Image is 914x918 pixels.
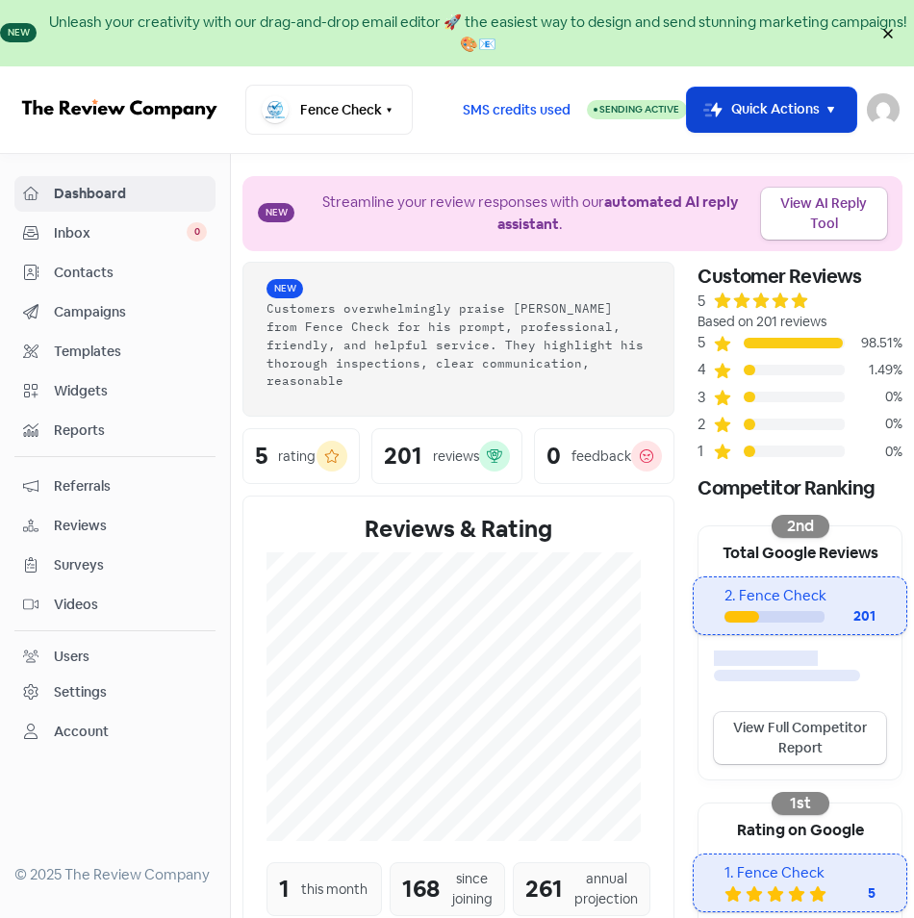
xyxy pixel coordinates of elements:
span: SMS credits used [463,100,571,120]
span: Reports [54,421,207,441]
div: rating [278,446,316,467]
button: Fence Check [245,85,413,136]
div: feedback [571,446,631,467]
div: 5 [698,291,705,313]
div: 5 [255,445,267,468]
a: Inbox 0 [14,216,216,251]
div: 261 [525,872,563,906]
a: 5rating [242,428,360,484]
a: Contacts [14,255,216,291]
div: Rating on Google [698,803,901,854]
span: Templates [54,342,207,362]
div: Competitor Ranking [698,473,902,502]
a: Campaigns [14,294,216,330]
div: © 2025 The Review Company [14,864,216,886]
div: 0 [546,445,561,468]
div: reviews [433,446,479,467]
div: annual projection [574,869,638,909]
div: 168 [402,872,440,906]
div: this month [301,880,368,900]
div: 1st [772,792,829,815]
a: View Full Competitor Report [714,712,886,764]
a: Users [14,639,216,675]
div: Customers overwhelmingly praise [PERSON_NAME] from Fence Check for his prompt, professional, frie... [267,299,650,390]
a: Surveys [14,548,216,583]
div: 1 [279,872,290,906]
span: Sending Active [599,103,679,115]
a: Account [14,714,216,750]
a: Reports [14,413,216,448]
div: Reviews & Rating [267,512,650,547]
div: 201 [825,606,876,626]
div: 2nd [772,515,829,538]
a: Widgets [14,373,216,409]
img: User [867,93,900,126]
div: Total Google Reviews [698,526,901,576]
div: 0% [845,414,902,434]
div: 201 [384,445,422,468]
span: New [258,203,294,222]
a: Templates [14,334,216,370]
span: Contacts [54,263,207,283]
span: New [267,279,303,298]
div: 5 [698,332,713,354]
div: Based on 201 reviews [698,312,902,332]
span: Reviews [54,516,207,536]
div: 0% [845,442,902,462]
div: 5 [830,883,876,904]
div: 2 [698,414,713,436]
div: 4 [698,359,713,381]
div: 1. Fence Check [724,862,876,884]
a: 0feedback [534,428,674,484]
span: Videos [54,595,207,615]
div: Settings [54,682,107,702]
span: Dashboard [54,184,207,204]
a: Reviews [14,508,216,544]
div: Users [54,647,89,667]
span: Surveys [54,555,207,575]
button: Quick Actions [687,88,857,133]
div: 3 [698,387,713,409]
a: Referrals [14,469,216,504]
a: Settings [14,675,216,710]
div: 2. Fence Check [724,585,876,607]
div: 98.51% [845,333,902,353]
div: Streamline your review responses with our . [300,191,761,235]
a: Dashboard [14,176,216,212]
div: Unleash your creativity with our drag-and-drop email editor 🚀 the easiest way to design and send ... [42,12,914,55]
span: Widgets [54,381,207,401]
span: Inbox [54,223,187,243]
a: Videos [14,587,216,623]
a: SMS credits used [446,99,587,117]
div: 1.49% [845,360,902,380]
div: Customer Reviews [698,262,902,291]
div: since joining [451,869,493,909]
div: 1 [698,441,713,463]
a: View AI Reply Tool [761,188,887,240]
b: automated AI reply assistant [497,192,738,233]
span: Referrals [54,476,207,497]
a: Sending Active [587,99,687,121]
a: 201reviews [371,428,522,484]
div: 0% [845,387,902,407]
span: Campaigns [54,302,207,322]
div: Account [54,722,109,742]
span: 0 [187,222,207,242]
